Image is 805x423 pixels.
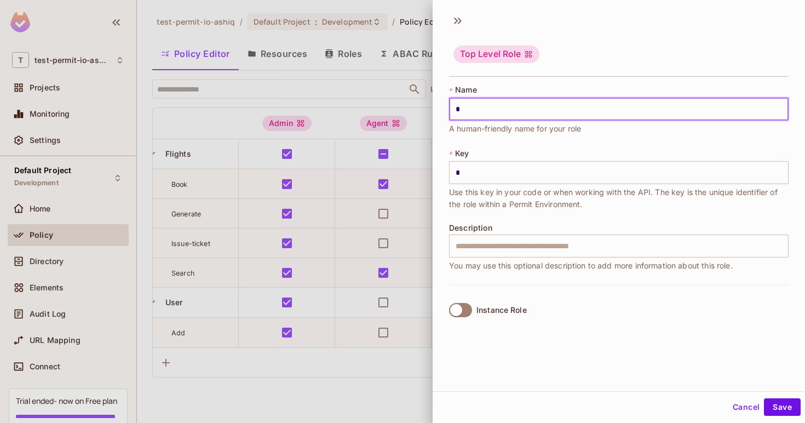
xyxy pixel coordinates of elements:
button: Save [764,398,801,416]
span: A human-friendly name for your role [449,123,581,135]
span: Use this key in your code or when working with the API. The key is the unique identifier of the r... [449,186,789,210]
span: You may use this optional description to add more information about this role. [449,260,733,272]
div: Instance Role [476,306,527,315]
span: Key [455,149,469,158]
div: Top Level Role [453,45,539,63]
span: Name [455,85,477,94]
span: Description [449,224,492,232]
button: Cancel [728,398,764,416]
